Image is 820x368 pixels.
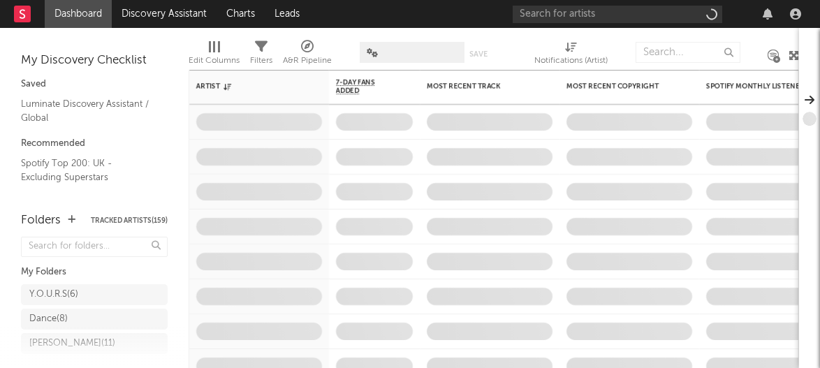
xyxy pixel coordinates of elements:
[21,156,154,184] a: Spotify Top 200: UK - Excluding Superstars
[189,52,240,69] div: Edit Columns
[21,333,168,354] a: [PERSON_NAME](11)
[21,135,168,152] div: Recommended
[566,82,671,91] div: Most Recent Copyright
[91,217,168,224] button: Tracked Artists(159)
[250,52,272,69] div: Filters
[29,335,115,352] div: [PERSON_NAME] ( 11 )
[427,82,532,91] div: Most Recent Track
[336,78,392,95] span: 7-Day Fans Added
[21,309,168,330] a: Dance(8)
[21,212,61,229] div: Folders
[283,35,332,75] div: A&R Pipeline
[21,264,168,281] div: My Folders
[21,52,168,69] div: My Discovery Checklist
[534,35,608,75] div: Notifications (Artist)
[196,82,301,91] div: Artist
[534,52,608,69] div: Notifications (Artist)
[21,284,168,305] a: Y.O.U.R.S(6)
[250,35,272,75] div: Filters
[469,50,488,58] button: Save
[513,6,722,23] input: Search for artists
[283,52,332,69] div: A&R Pipeline
[21,237,168,257] input: Search for folders...
[29,286,78,303] div: Y.O.U.R.S ( 6 )
[636,42,740,63] input: Search...
[21,76,168,93] div: Saved
[189,35,240,75] div: Edit Columns
[29,311,68,327] div: Dance ( 8 )
[21,96,154,125] a: Luminate Discovery Assistant / Global
[706,82,811,91] div: Spotify Monthly Listeners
